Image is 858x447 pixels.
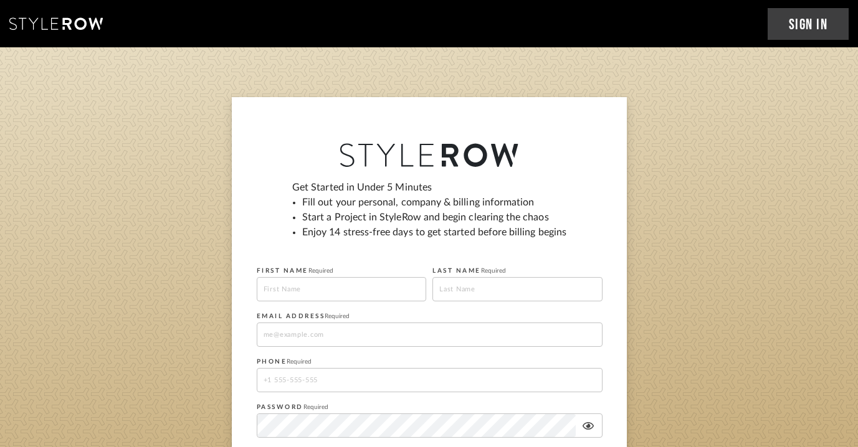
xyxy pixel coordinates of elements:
label: LAST NAME [432,267,506,275]
span: Required [287,359,312,365]
a: Sign In [768,8,849,40]
span: Required [308,268,333,274]
li: Fill out your personal, company & billing information [302,195,566,210]
label: FIRST NAME [257,267,333,275]
input: +1 555-555-555 [257,368,603,392]
input: First Name [257,277,427,301]
span: Required [481,268,506,274]
label: PASSWORD [257,403,328,411]
span: Required [303,404,328,410]
li: Enjoy 14 stress-free days to get started before billing begins [302,225,566,240]
div: Get Started in Under 5 Minutes [292,180,566,250]
input: me@example.com [257,322,603,347]
label: EMAIL ADDRESS [257,313,350,320]
input: Last Name [432,277,603,301]
label: PHONE [257,358,312,365]
span: Required [325,313,350,319]
li: Start a Project in StyleRow and begin clearing the chaos [302,210,566,225]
